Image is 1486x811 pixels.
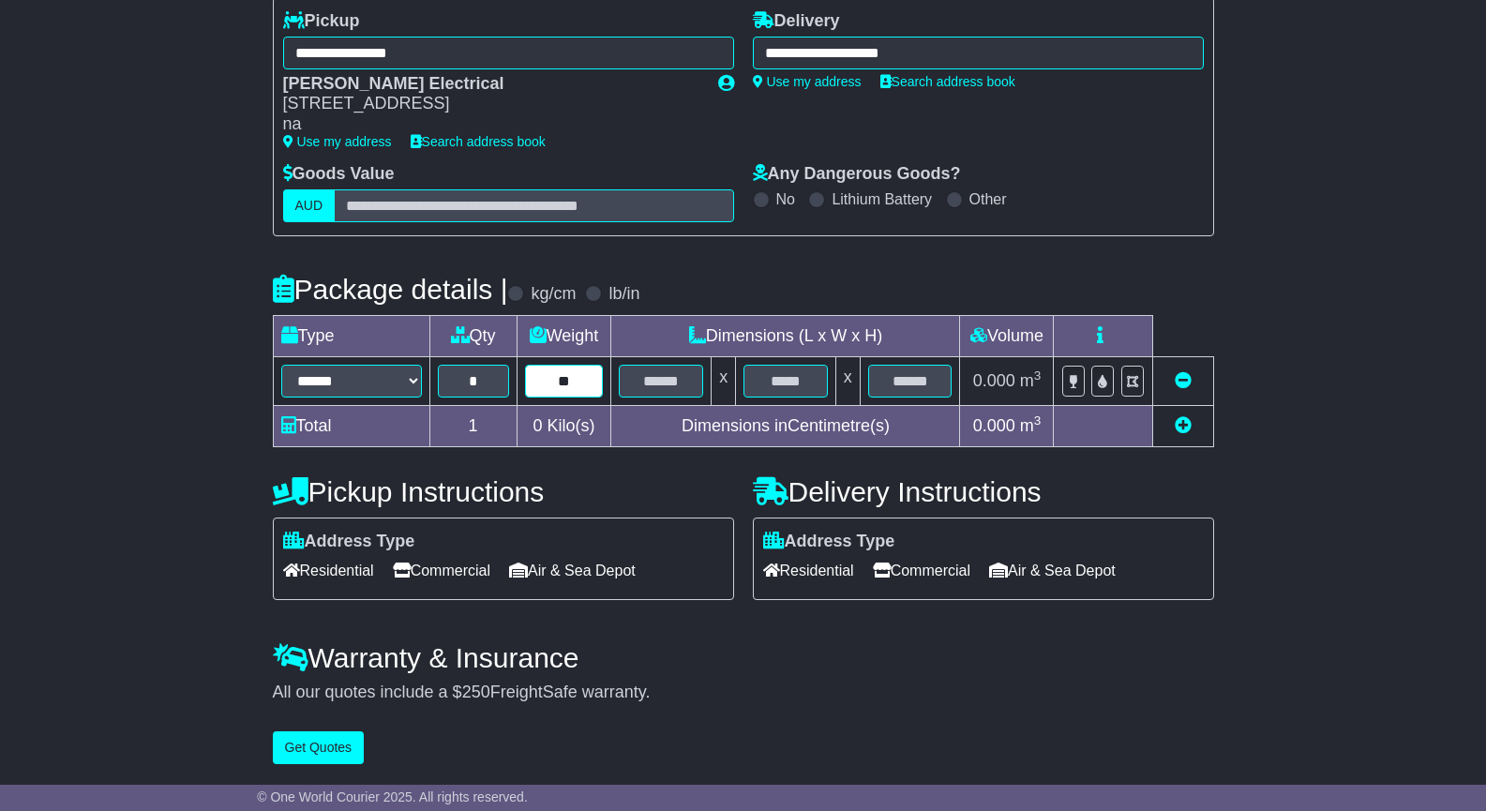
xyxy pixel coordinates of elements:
h4: Delivery Instructions [753,476,1214,507]
span: Residential [763,556,854,585]
label: Delivery [753,11,840,32]
label: Pickup [283,11,360,32]
a: Add new item [1175,416,1192,435]
span: 0.000 [973,371,1015,390]
sup: 3 [1034,413,1042,428]
div: [PERSON_NAME] Electrical [283,74,699,95]
td: 1 [429,405,517,446]
td: Volume [960,315,1054,356]
td: x [712,356,736,405]
span: Commercial [873,556,970,585]
td: Weight [517,315,611,356]
span: © One World Courier 2025. All rights reserved. [257,789,528,804]
td: Total [273,405,429,446]
span: Air & Sea Depot [989,556,1116,585]
h4: Warranty & Insurance [273,642,1214,673]
label: Other [969,190,1007,208]
label: Goods Value [283,164,395,185]
h4: Pickup Instructions [273,476,734,507]
a: Use my address [753,74,862,89]
td: Type [273,315,429,356]
a: Remove this item [1175,371,1192,390]
span: m [1020,416,1042,435]
label: kg/cm [531,284,576,305]
td: x [835,356,860,405]
span: m [1020,371,1042,390]
label: Lithium Battery [832,190,932,208]
h4: Package details | [273,274,508,305]
label: Address Type [283,532,415,552]
label: lb/in [608,284,639,305]
label: Address Type [763,532,895,552]
td: Kilo(s) [517,405,611,446]
span: 0 [533,416,542,435]
label: Any Dangerous Goods? [753,164,961,185]
a: Search address book [411,134,546,149]
div: [STREET_ADDRESS] [283,94,699,114]
span: Air & Sea Depot [509,556,636,585]
div: All our quotes include a $ FreightSafe warranty. [273,683,1214,703]
button: Get Quotes [273,731,365,764]
div: na [283,114,699,135]
span: Residential [283,556,374,585]
label: AUD [283,189,336,222]
td: Qty [429,315,517,356]
span: 250 [462,683,490,701]
label: No [776,190,795,208]
td: Dimensions in Centimetre(s) [611,405,960,446]
td: Dimensions (L x W x H) [611,315,960,356]
span: Commercial [393,556,490,585]
a: Search address book [880,74,1015,89]
a: Use my address [283,134,392,149]
sup: 3 [1034,368,1042,383]
span: 0.000 [973,416,1015,435]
